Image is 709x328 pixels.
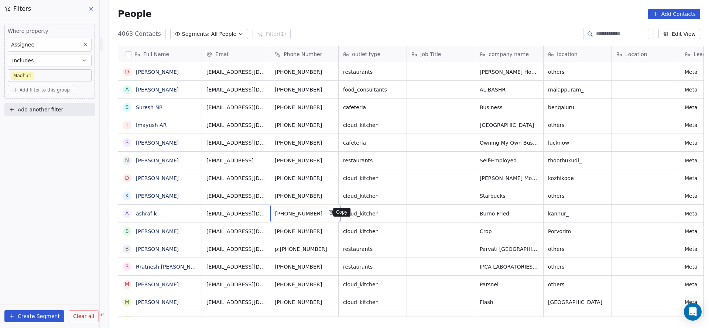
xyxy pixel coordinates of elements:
a: ashraf k [136,211,157,217]
span: [GEOGRAPHIC_DATA] [548,298,607,306]
span: [PHONE_NUMBER] [275,192,334,200]
span: Business [480,104,539,111]
button: Filter(1) [253,29,291,39]
span: Parsnel [480,281,539,288]
span: [PHONE_NUMBER] [275,157,334,164]
div: N [125,156,129,164]
span: [EMAIL_ADDRESS][DOMAIN_NAME] [206,175,266,182]
a: [PERSON_NAME] [136,246,179,252]
span: Location [625,51,647,58]
span: malappuram_ [548,86,607,93]
span: location [557,51,578,58]
span: [PHONE_NUMBER] [275,228,334,235]
span: cloud_kitchen [343,192,402,200]
span: [PHONE_NUMBER] [275,263,334,270]
a: Rratnesh [PERSON_NAME] [136,264,204,270]
span: others [548,121,607,129]
span: others [548,192,607,200]
span: Starbucks [480,192,539,200]
span: company name [489,51,529,58]
span: [GEOGRAPHIC_DATA] [480,121,539,129]
span: [PHONE_NUMBER] [275,68,334,76]
span: 4063 Contacts [118,30,161,38]
span: [EMAIL_ADDRESS][DOMAIN_NAME] [206,104,266,111]
a: [PERSON_NAME] [136,69,179,75]
p: Copy [336,209,347,215]
span: cloud_kitchen [343,281,402,288]
span: [EMAIL_ADDRESS][DOMAIN_NAME] [206,263,266,270]
a: [PERSON_NAME] [136,140,179,146]
span: Parvati [GEOGRAPHIC_DATA] [480,245,539,253]
span: kozhikode_ [548,175,607,182]
div: Open Intercom Messenger [684,303,702,321]
span: cloud_kitchen [343,298,402,306]
div: D [125,174,129,182]
div: B [126,245,129,253]
a: Suresh NR [136,104,163,110]
span: kannur_ [548,210,607,217]
span: [EMAIL_ADDRESS] [206,157,266,164]
div: R [125,139,129,146]
span: [EMAIL_ADDRESS][DOMAIN_NAME] [206,192,266,200]
span: Owning My Own Business [480,139,539,146]
span: Segments: [182,30,210,38]
span: others [548,263,607,270]
a: [PERSON_NAME] [136,282,179,287]
span: lucknow [548,139,607,146]
span: Anantrah restaurent [480,316,539,324]
a: [PERSON_NAME] [136,175,179,181]
span: Phone Number [284,51,322,58]
span: [PERSON_NAME] Home [480,68,539,76]
span: Email [215,51,230,58]
div: Phone Number [270,46,338,62]
div: K [126,192,129,200]
span: People [118,8,151,20]
div: K [126,316,129,324]
a: [PERSON_NAME] [136,317,179,323]
div: I [126,121,128,129]
span: [EMAIL_ADDRESS][DOMAIN_NAME] [206,121,266,129]
span: restaurants [343,245,402,253]
div: M [125,298,129,306]
span: cloud_kitchen [343,210,402,217]
span: cloud_kitchen [343,228,402,235]
a: [PERSON_NAME] [136,87,179,93]
span: thoothukudi_ [548,157,607,164]
span: [PHONE_NUMBER] [275,121,334,129]
span: cloud_kitchen [343,175,402,182]
span: others [548,245,607,253]
span: restaurants [343,263,402,270]
span: food_consultants [343,86,402,93]
span: Job Title [420,51,441,58]
span: Flash [480,298,539,306]
span: Full Name [143,51,169,58]
div: location [544,46,612,62]
div: M [125,280,129,288]
span: All People [211,30,236,38]
span: [PHONE_NUMBER] [275,139,334,146]
div: Email [202,46,270,62]
div: S [126,103,129,111]
span: [PERSON_NAME] Monde Pvt Ltd [480,175,539,182]
span: [EMAIL_ADDRESS][DOMAIN_NAME] [206,86,266,93]
span: [EMAIL_ADDRESS][DOMAIN_NAME] [206,68,266,76]
span: [PHONE_NUMBER] [275,281,334,288]
span: p:[PHONE_NUMBER] [275,245,334,253]
div: Full Name [118,46,202,62]
a: Imayush AR [136,122,167,128]
a: [PERSON_NAME] [136,299,179,305]
button: Edit View [658,29,700,39]
span: others [548,281,607,288]
span: cloud_kitchen [343,121,402,129]
div: a [126,210,129,217]
span: [PERSON_NAME][EMAIL_ADDRESS][DOMAIN_NAME] [206,316,266,324]
a: [PERSON_NAME] [136,193,179,199]
span: [PHONE_NUMBER] [275,298,334,306]
div: company name [475,46,543,62]
a: [PERSON_NAME] [136,228,179,234]
span: Crop [480,228,539,235]
a: [PERSON_NAME] [136,158,179,163]
span: outlet type [352,51,380,58]
div: Job Title [407,46,475,62]
span: cafeteria [343,139,402,146]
